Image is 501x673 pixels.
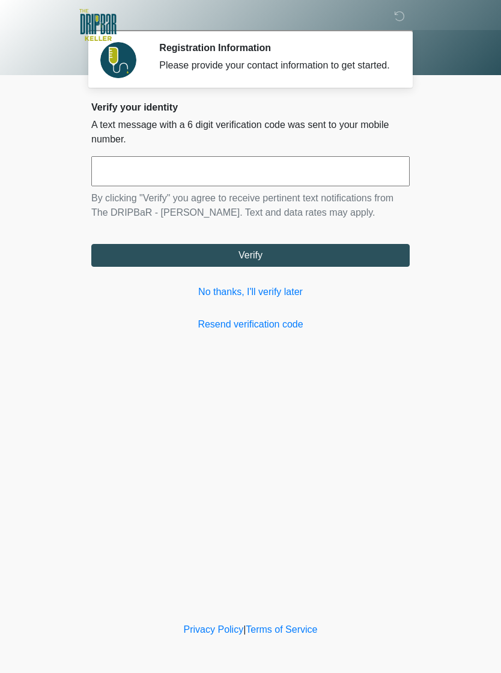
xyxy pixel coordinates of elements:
a: Resend verification code [91,317,410,332]
a: Privacy Policy [184,624,244,635]
p: By clicking "Verify" you agree to receive pertinent text notifications from The DRIPBaR - [PERSON... [91,191,410,220]
a: Terms of Service [246,624,317,635]
img: Agent Avatar [100,42,136,78]
a: No thanks, I'll verify later [91,285,410,299]
p: A text message with a 6 digit verification code was sent to your mobile number. [91,118,410,147]
div: Please provide your contact information to get started. [159,58,392,73]
a: | [243,624,246,635]
button: Verify [91,244,410,267]
h2: Verify your identity [91,102,410,113]
img: The DRIPBaR - Keller Logo [79,9,117,41]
